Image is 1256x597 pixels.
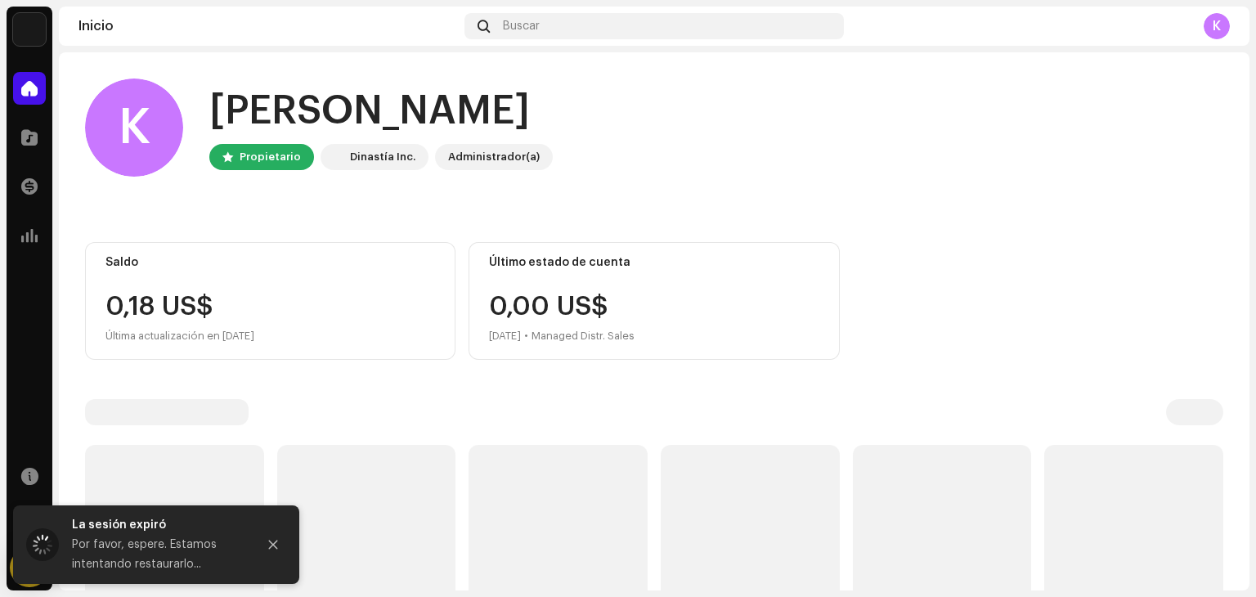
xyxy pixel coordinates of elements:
[324,147,343,167] img: 48257be4-38e1-423f-bf03-81300282f8d9
[105,256,435,269] div: Saldo
[72,515,244,535] div: La sesión expiró
[13,13,46,46] img: 48257be4-38e1-423f-bf03-81300282f8d9
[240,147,301,167] div: Propietario
[350,147,415,167] div: Dinastía Inc.
[469,242,839,360] re-o-card-value: Último estado de cuenta
[1204,13,1230,39] div: K
[85,242,455,360] re-o-card-value: Saldo
[503,20,540,33] span: Buscar
[72,535,244,574] div: Por favor, espere. Estamos intentando restaurarlo...
[85,79,183,177] div: K
[524,326,528,346] div: •
[10,548,49,587] div: Open Intercom Messenger
[489,326,521,346] div: [DATE]
[532,326,635,346] div: Managed Distr. Sales
[448,147,540,167] div: Administrador(a)
[209,85,553,137] div: [PERSON_NAME]
[105,326,435,346] div: Última actualización en [DATE]
[257,528,289,561] button: Close
[489,256,819,269] div: Último estado de cuenta
[78,20,458,33] div: Inicio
